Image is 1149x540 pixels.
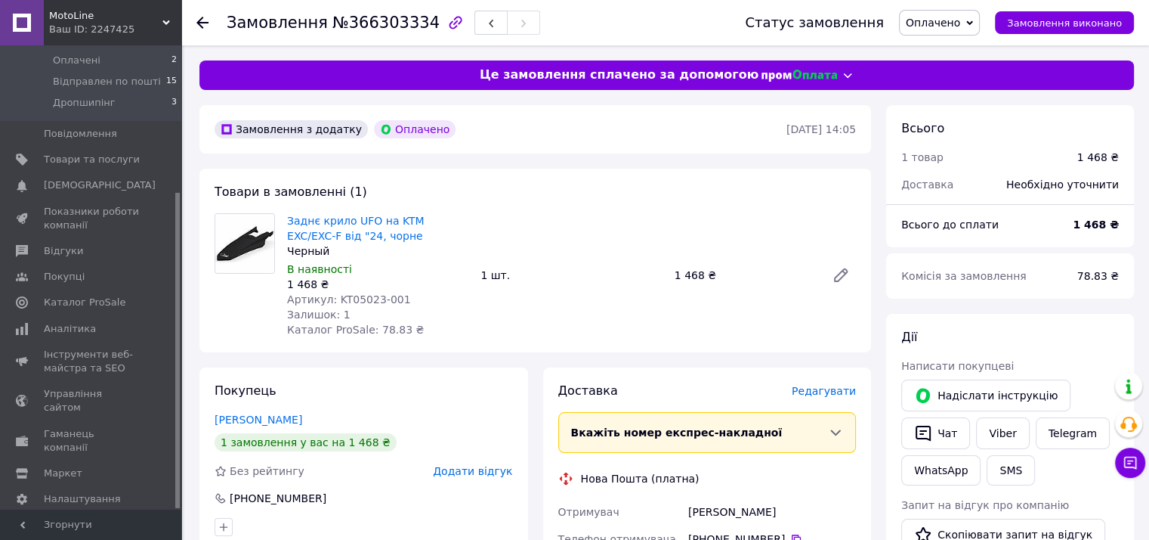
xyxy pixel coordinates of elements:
span: Це замовлення сплачено за допомогою [480,67,758,84]
span: Інструменти веб-майстра та SEO [44,348,140,375]
div: Ваш ID: 2247425 [49,23,181,36]
div: Замовлення з додатку [215,120,368,138]
span: Без рейтингу [230,465,304,477]
div: [PERSON_NAME] [685,498,859,526]
span: Замовлення виконано [1007,17,1122,29]
span: Оплачено [906,17,960,29]
span: Замовлення [227,14,328,32]
a: Telegram [1036,417,1110,449]
span: Доставка [558,383,618,398]
span: Відгуки [44,244,83,258]
span: Аналітика [44,322,96,336]
span: Отримувач [558,506,619,518]
span: Гаманець компанії [44,427,140,455]
span: 78.83 ₴ [1077,270,1119,282]
span: Написати покупцеві [901,360,1014,372]
div: Повернутися назад [196,15,208,30]
span: Товари в замовленні (1) [215,185,367,199]
span: Налаштування [44,492,121,506]
div: [PHONE_NUMBER] [228,491,328,506]
span: Оплачені [53,54,100,67]
img: Заднє крило UFO на KTM EXC/EXC-F від "24, чорне [215,214,274,273]
span: Відправлен по пошті [53,75,161,88]
button: Чат [901,417,970,449]
div: Оплачено [374,120,456,138]
span: Дропшипінг [53,96,116,110]
span: Покупець [215,383,276,398]
a: Заднє крило UFO на KTM EXC/EXC-F від "24, чорне [287,215,425,242]
button: Замовлення виконано [995,11,1134,34]
span: Редагувати [792,385,856,397]
div: Нова Пошта (платна) [577,471,703,486]
div: Черный [287,244,468,259]
button: SMS [987,455,1035,486]
a: WhatsApp [901,455,981,486]
div: 1 замовлення у вас на 1 468 ₴ [215,433,397,452]
span: Товари та послуги [44,153,140,166]
span: Покупці [44,270,85,284]
time: [DATE] 14:05 [786,123,856,135]
span: Каталог ProSale [44,296,125,309]
div: Статус замовлення [745,15,884,30]
div: 1 468 ₴ [669,265,820,286]
span: В наявності [287,263,352,275]
span: Вкажіть номер експрес-накладної [571,427,783,439]
div: 1 468 ₴ [1077,150,1119,165]
span: Комісія за замовлення [901,270,1027,282]
span: Дії [901,330,917,344]
a: Viber [976,417,1029,449]
span: №366303334 [332,14,440,32]
a: [PERSON_NAME] [215,414,302,426]
span: Показники роботи компанії [44,205,140,232]
span: Маркет [44,467,82,480]
div: Необхідно уточнити [997,168,1128,201]
span: Запит на відгук про компанію [901,499,1069,511]
button: Надіслати інструкцію [901,380,1070,411]
span: Всього [901,121,944,135]
a: Редагувати [826,260,856,290]
span: Управління сайтом [44,387,140,414]
div: 1 468 ₴ [287,277,468,292]
span: Повідомлення [44,127,117,141]
button: Чат з покупцем [1115,448,1145,478]
span: 2 [171,54,177,67]
span: 1 товар [901,151,944,163]
div: 1 шт. [474,265,668,286]
span: Артикул: KT05023-001 [287,293,411,306]
span: Залишок: 1 [287,309,351,321]
span: Додати відгук [433,465,512,477]
span: 3 [171,96,177,110]
span: Всього до сплати [901,219,999,231]
span: 15 [166,75,177,88]
span: [DEMOGRAPHIC_DATA] [44,178,156,192]
span: MotoLine [49,9,162,23]
b: 1 468 ₴ [1073,219,1119,231]
span: Доставка [901,178,953,191]
span: Каталог ProSale: 78.83 ₴ [287,324,424,336]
